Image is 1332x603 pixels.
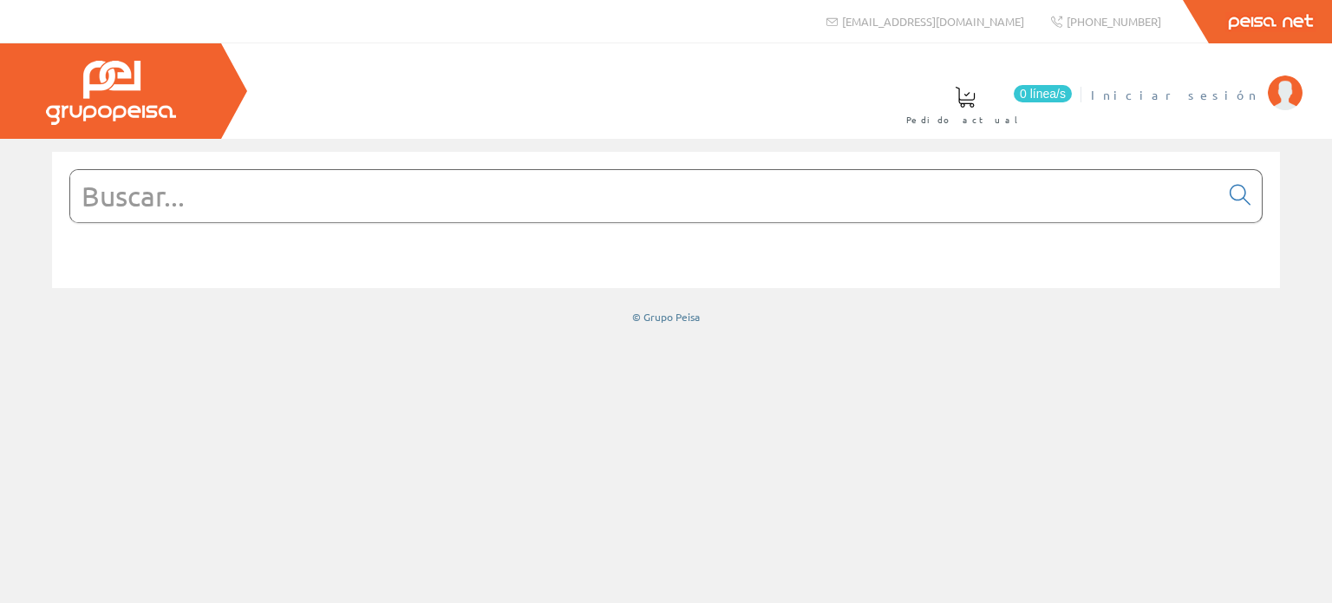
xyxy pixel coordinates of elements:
[1091,72,1303,88] a: Iniciar sesión
[1091,86,1259,103] span: Iniciar sesión
[52,310,1280,324] div: © Grupo Peisa
[1014,85,1072,102] span: 0 línea/s
[46,61,176,125] img: Grupo Peisa
[842,14,1024,29] span: [EMAIL_ADDRESS][DOMAIN_NAME]
[1067,14,1161,29] span: [PHONE_NUMBER]
[70,170,1219,222] input: Buscar...
[906,111,1024,128] span: Pedido actual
